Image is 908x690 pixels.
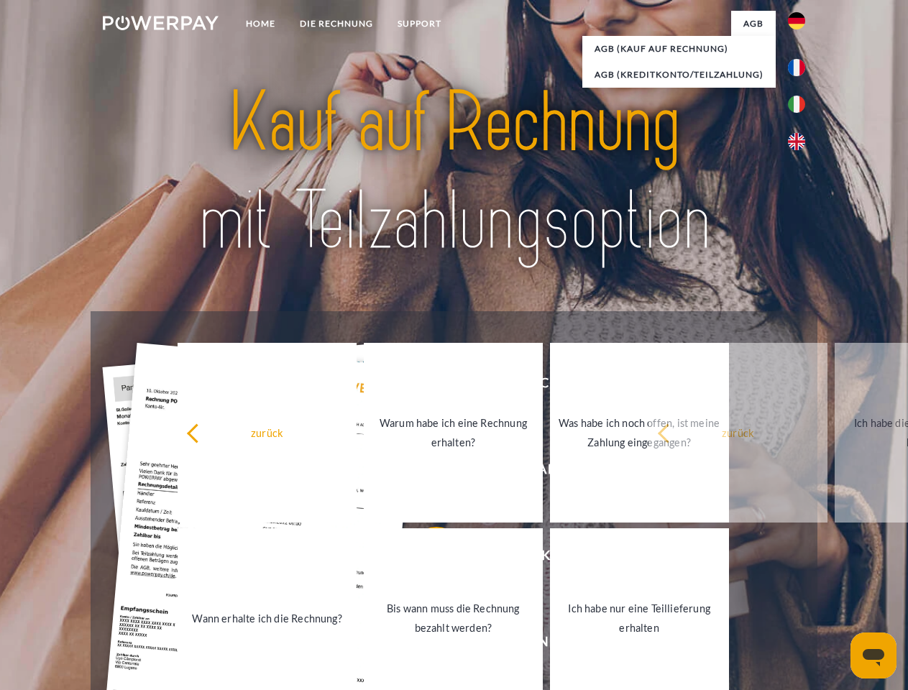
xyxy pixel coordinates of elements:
[550,343,729,523] a: Was habe ich noch offen, ist meine Zahlung eingegangen?
[103,16,219,30] img: logo-powerpay-white.svg
[137,69,771,275] img: title-powerpay_de.svg
[372,413,534,452] div: Warum habe ich eine Rechnung erhalten?
[385,11,454,37] a: SUPPORT
[582,62,776,88] a: AGB (Kreditkonto/Teilzahlung)
[850,632,896,678] iframe: Schaltfläche zum Öffnen des Messaging-Fensters
[788,133,805,150] img: en
[788,12,805,29] img: de
[788,96,805,113] img: it
[186,423,348,442] div: zurück
[288,11,385,37] a: DIE RECHNUNG
[234,11,288,37] a: Home
[559,599,720,638] div: Ich habe nur eine Teillieferung erhalten
[731,11,776,37] a: agb
[186,608,348,627] div: Wann erhalte ich die Rechnung?
[582,36,776,62] a: AGB (Kauf auf Rechnung)
[788,59,805,76] img: fr
[559,413,720,452] div: Was habe ich noch offen, ist meine Zahlung eingegangen?
[657,423,819,442] div: zurück
[372,599,534,638] div: Bis wann muss die Rechnung bezahlt werden?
